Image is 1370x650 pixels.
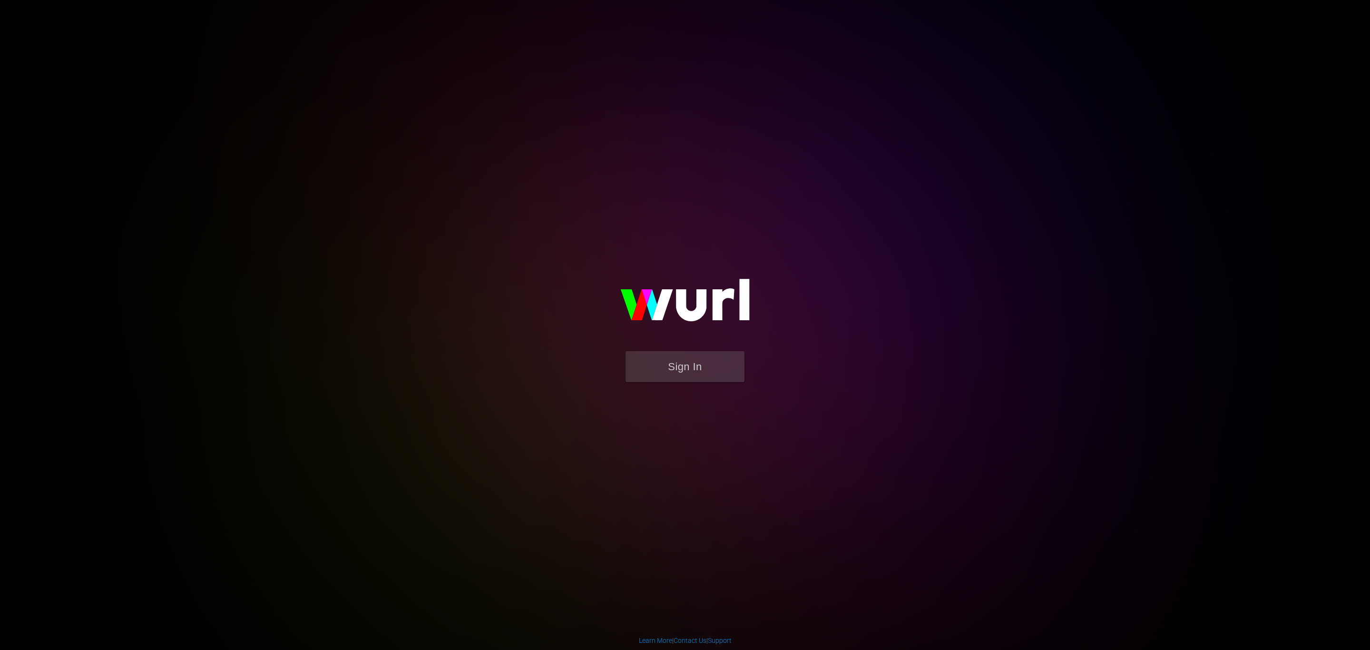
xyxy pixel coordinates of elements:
button: Sign In [626,351,744,382]
div: | | [639,636,732,645]
a: Learn More [639,637,672,644]
img: wurl-logo-on-black-223613ac3d8ba8fe6dc639794a292ebdb59501304c7dfd60c99c58986ef67473.svg [590,258,780,351]
a: Contact Us [674,637,706,644]
a: Support [708,637,732,644]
